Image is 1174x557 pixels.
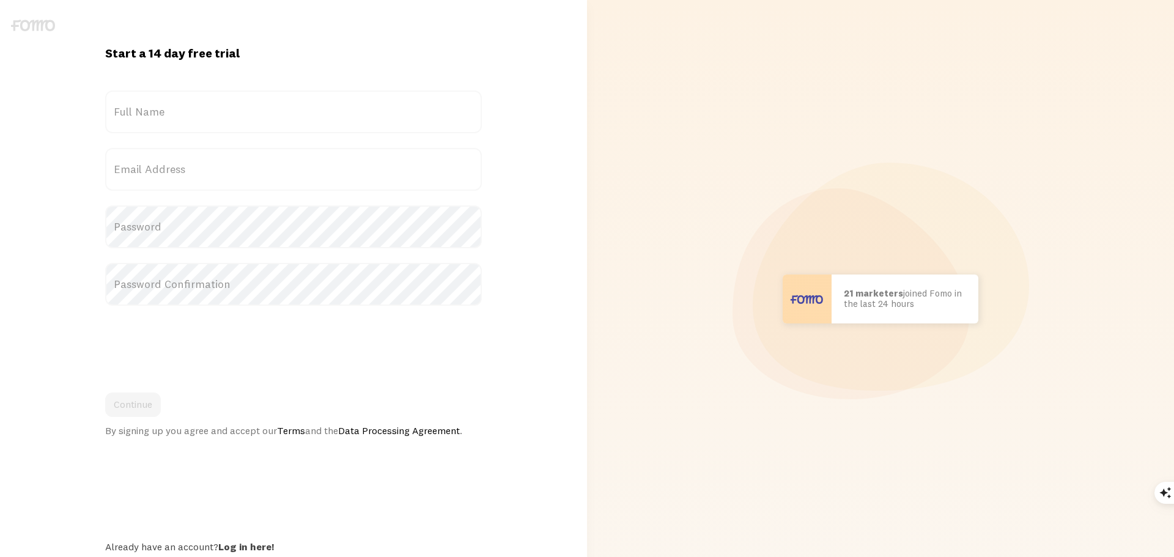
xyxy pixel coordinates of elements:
iframe: reCAPTCHA [105,320,291,368]
a: Terms [277,424,305,437]
label: Password [105,205,482,248]
label: Email Address [105,148,482,191]
b: 21 marketers [844,287,903,299]
div: By signing up you agree and accept our and the . [105,424,482,437]
a: Log in here! [218,540,274,553]
h1: Start a 14 day free trial [105,45,482,61]
label: Password Confirmation [105,263,482,306]
img: fomo-logo-gray-b99e0e8ada9f9040e2984d0d95b3b12da0074ffd48d1e5cb62ac37fc77b0b268.svg [11,20,55,31]
a: Data Processing Agreement [338,424,460,437]
img: User avatar [783,275,832,323]
div: Already have an account? [105,540,482,553]
p: joined Fomo in the last 24 hours [844,289,966,309]
label: Full Name [105,90,482,133]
